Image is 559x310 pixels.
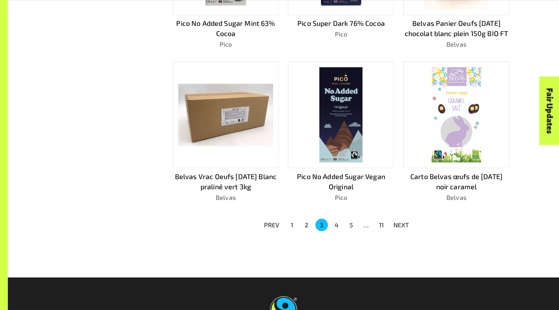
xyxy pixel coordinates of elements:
[173,62,279,202] a: Belvas Vrac Oeufs [DATE] Blanc praliné vert 3kgBelvas
[288,18,394,29] p: Pico Super Dark 76% Cocoa
[300,219,313,231] button: Go to page 2
[288,62,394,202] a: Pico No Added Sugar Vegan OriginalPico
[173,171,279,192] p: Belvas Vrac Oeufs [DATE] Blanc praliné vert 3kg
[360,220,373,230] div: …
[389,218,414,232] button: NEXT
[345,219,358,231] button: Go to page 5
[173,18,279,39] p: Pico No Added Sugar Mint 63% Cocoa
[288,29,394,39] p: Pico
[173,40,279,49] p: Pico
[403,193,509,202] p: Belvas
[315,219,328,231] button: page 3
[288,193,394,202] p: Pico
[264,220,280,230] p: PREV
[403,18,509,39] p: Belvas Panier Oeufs [DATE] chocolat blanc plein 150g BIO FT
[286,219,298,231] button: Go to page 1
[288,171,394,192] p: Pico No Added Sugar Vegan Original
[403,40,509,49] p: Belvas
[330,219,343,231] button: Go to page 4
[259,218,284,232] button: PREV
[259,218,414,232] nav: pagination navigation
[403,62,509,202] a: Carto Belvas œufs de [DATE] noir caramelBelvas
[173,193,279,202] p: Belvas
[393,220,409,230] p: NEXT
[375,219,388,231] button: Go to page 11
[403,171,509,192] p: Carto Belvas œufs de [DATE] noir caramel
